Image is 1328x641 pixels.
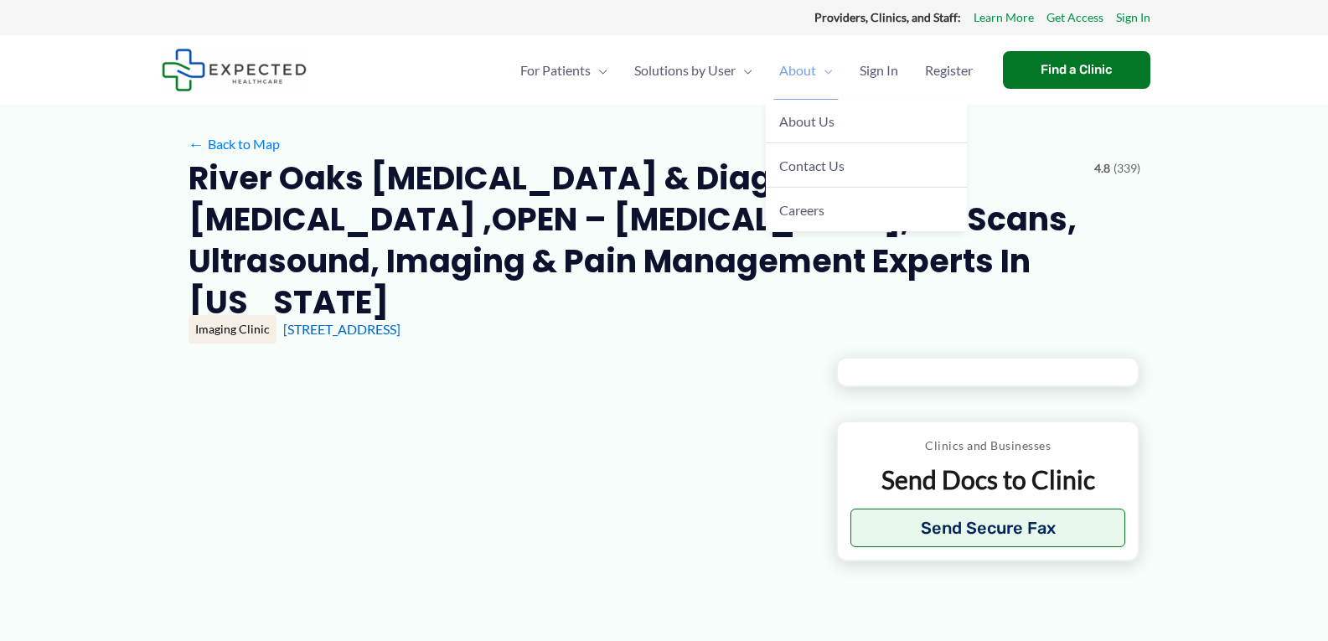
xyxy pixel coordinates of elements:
span: About [779,41,816,100]
a: For PatientsMenu Toggle [507,41,621,100]
a: [STREET_ADDRESS] [283,321,400,337]
span: (339) [1114,158,1140,179]
div: Imaging Clinic [189,315,276,344]
span: ← [189,136,204,152]
span: Menu Toggle [816,41,833,100]
h2: River Oaks [MEDICAL_DATA] & Diagnostic: [MEDICAL_DATA] ,OPEN – [MEDICAL_DATA], CT Scans, Ultrasou... [189,158,1081,323]
a: Get Access [1046,7,1103,28]
span: Solutions by User [634,41,736,100]
a: Learn More [974,7,1034,28]
a: ←Back to Map [189,132,280,157]
a: Sign In [846,41,912,100]
a: Sign In [1116,7,1150,28]
strong: Providers, Clinics, and Staff: [814,10,961,24]
a: Find a Clinic [1003,51,1150,89]
span: About Us [779,113,835,129]
span: Register [925,41,973,100]
span: Menu Toggle [591,41,607,100]
span: Menu Toggle [736,41,752,100]
nav: Primary Site Navigation [507,41,986,100]
span: For Patients [520,41,591,100]
button: Send Secure Fax [850,509,1126,547]
a: AboutMenu Toggle [766,41,846,100]
a: About Us [766,100,967,144]
a: Careers [766,188,967,231]
p: Clinics and Businesses [850,435,1126,457]
p: Send Docs to Clinic [850,463,1126,496]
span: Careers [779,202,824,218]
span: Sign In [860,41,898,100]
img: Expected Healthcare Logo - side, dark font, small [162,49,307,91]
a: Register [912,41,986,100]
a: Contact Us [766,143,967,188]
span: Contact Us [779,158,845,173]
span: 4.8 [1094,158,1110,179]
a: Solutions by UserMenu Toggle [621,41,766,100]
